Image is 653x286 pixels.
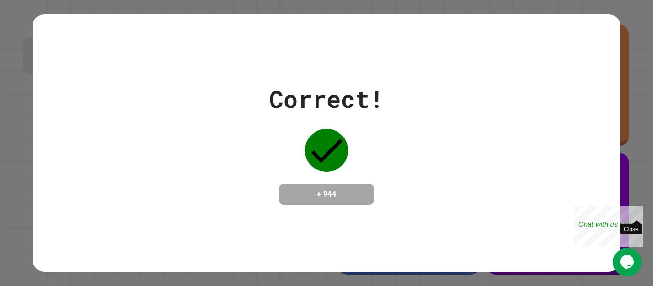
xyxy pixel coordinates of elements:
[288,189,365,200] h4: + 944
[269,81,384,117] div: Correct!
[613,248,643,276] iframe: chat widget
[574,206,643,247] iframe: chat widget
